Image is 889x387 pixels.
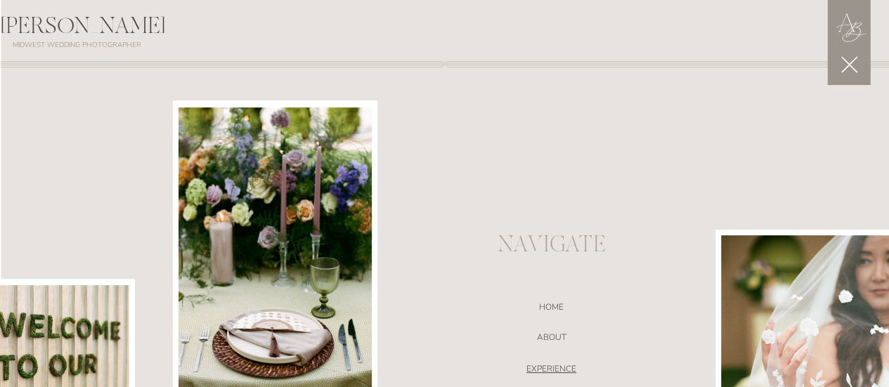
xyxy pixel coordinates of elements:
a: ABOUT [403,332,701,346]
a: Home [403,302,701,316]
nav: Navigate [498,235,606,256]
a: EXPERIENCE [403,364,701,378]
div: [PERSON_NAME] [1,15,164,46]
